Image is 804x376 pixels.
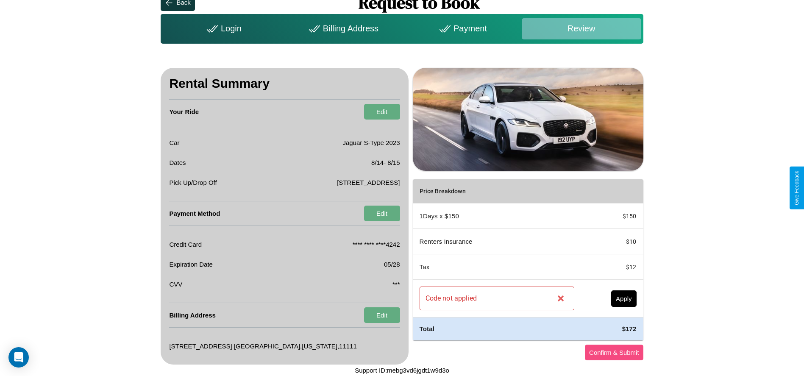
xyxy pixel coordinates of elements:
[402,18,521,39] div: Payment
[371,157,400,168] p: 8 / 14 - 8 / 15
[364,307,400,323] button: Edit
[355,365,449,376] p: Support ID: mebg3vd6jgdt1w9d3o
[169,259,213,270] p: Expiration Date
[384,259,400,270] p: 05/28
[420,236,574,247] p: Renters Insurance
[169,303,215,327] h4: Billing Address
[8,347,29,368] div: Open Intercom Messenger
[420,261,574,273] p: Tax
[581,229,643,254] td: $ 10
[413,179,581,203] th: Price Breakdown
[413,179,643,340] table: simple table
[342,137,400,148] p: Jaguar S-Type 2023
[581,203,643,229] td: $ 150
[794,171,800,205] div: Give Feedback
[420,324,574,333] h4: Total
[585,345,643,360] button: Confirm & Submit
[522,18,641,39] div: Review
[169,340,356,352] p: [STREET_ADDRESS] [GEOGRAPHIC_DATA] , [US_STATE] , 11111
[163,18,282,39] div: Login
[169,177,217,188] p: Pick Up/Drop Off
[611,290,637,307] button: Apply
[169,201,220,226] h4: Payment Method
[581,254,643,280] td: $ 12
[169,68,400,100] h3: Rental Summary
[169,100,199,124] h4: Your Ride
[420,210,574,222] p: 1 Days x $ 150
[282,18,402,39] div: Billing Address
[337,177,400,188] p: [STREET_ADDRESS]
[364,104,400,120] button: Edit
[169,137,179,148] p: Car
[588,324,637,333] h4: $ 172
[169,279,182,290] p: CVV
[169,239,202,250] p: Credit Card
[169,157,186,168] p: Dates
[364,206,400,221] button: Edit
